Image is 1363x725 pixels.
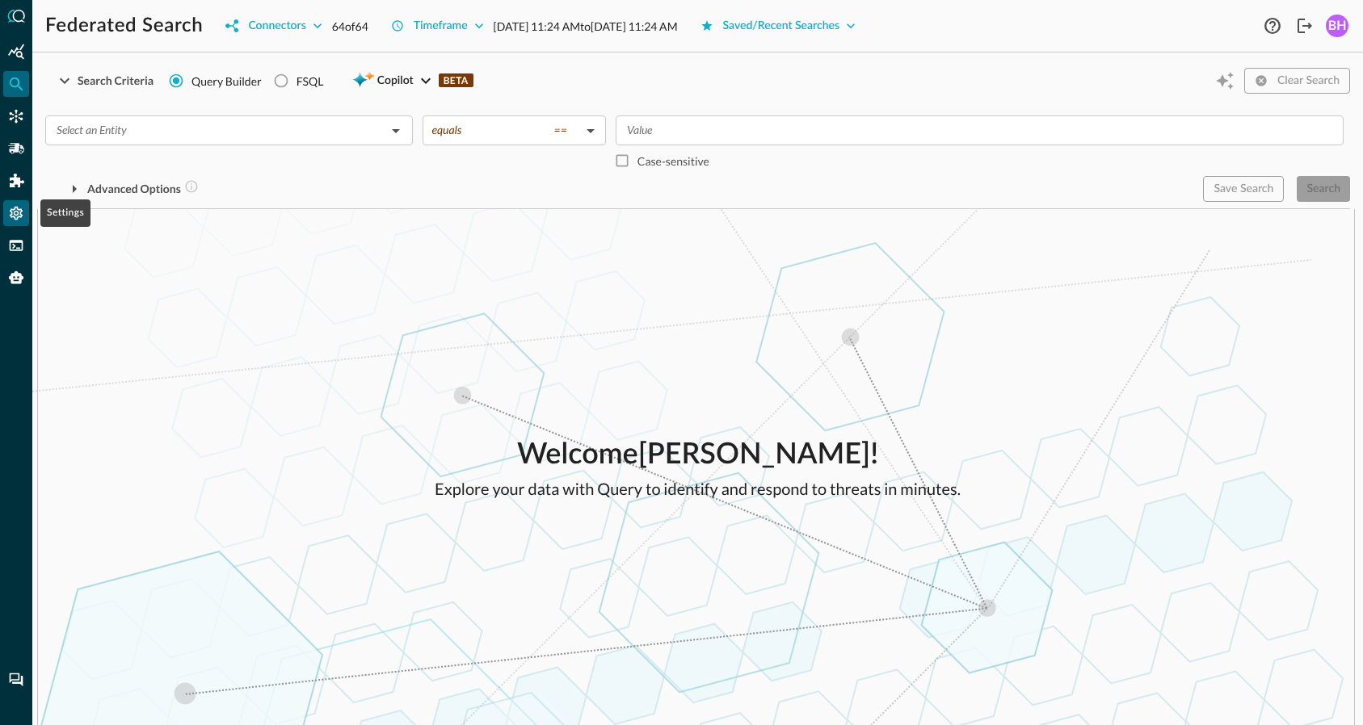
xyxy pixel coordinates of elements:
h1: Federated Search [45,13,203,39]
div: equals [432,123,580,137]
div: FSQL [3,233,29,258]
button: Search Criteria [45,68,163,94]
span: Query Builder [191,73,262,90]
p: Welcome [PERSON_NAME] ! [435,434,961,477]
button: Open [385,119,407,142]
p: BETA [439,73,473,87]
div: Settings [3,200,29,226]
span: equals [432,123,462,137]
div: Addons [4,168,30,194]
div: Settings [40,199,90,227]
input: Select an Entity [50,120,381,140]
input: Value [621,120,1336,140]
span: == [554,123,567,137]
p: Explore your data with Query to identify and respond to threats in minutes. [435,477,961,501]
span: Copilot [377,71,414,91]
div: Advanced Options [87,179,199,199]
div: Federated Search [3,71,29,97]
div: Pipelines [3,136,29,161]
div: Connectors [3,103,29,129]
div: Query Agent [3,265,29,291]
div: Summary Insights [3,39,29,65]
div: Chat [3,667,29,693]
button: Saved/Recent Searches [691,13,866,39]
p: Selected date/time range [494,18,678,35]
button: Advanced Options [45,176,208,202]
div: BH [1326,15,1348,37]
div: FSQL [297,73,324,90]
button: Connectors [216,13,331,39]
button: Help [1260,13,1285,39]
p: Case-sensitive [637,153,709,170]
button: Timeframe [381,13,494,39]
button: CopilotBETA [343,68,482,94]
p: 64 of 64 [332,18,368,35]
button: Logout [1292,13,1318,39]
